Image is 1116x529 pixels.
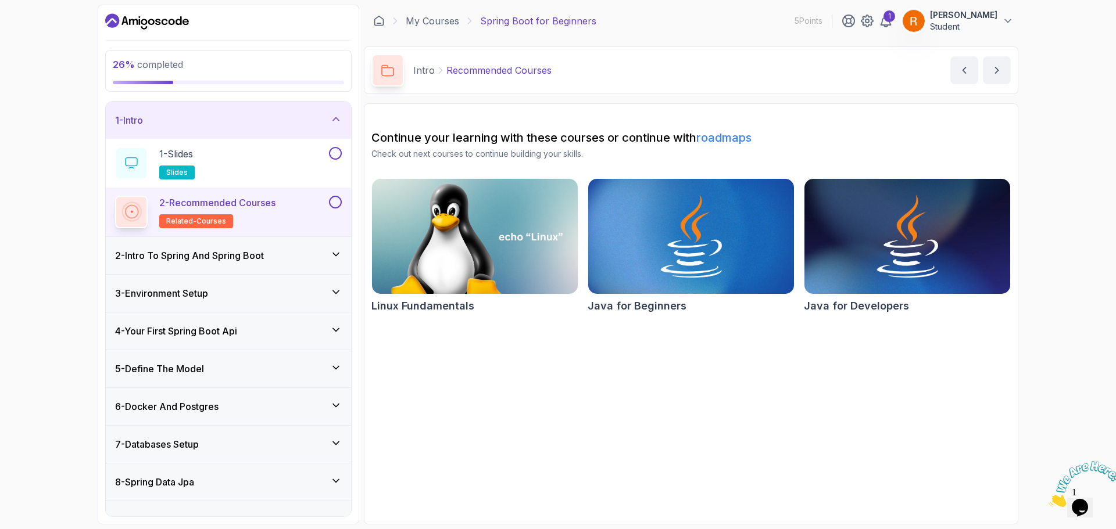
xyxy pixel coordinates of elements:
[795,15,822,27] p: 5 Points
[106,237,351,274] button: 2-Intro To Spring And Spring Boot
[588,298,686,314] h2: Java for Beginners
[5,5,77,51] img: Chat attention grabber
[903,10,925,32] img: user profile image
[371,148,1011,160] p: Check out next courses to continue building your skills.
[106,102,351,139] button: 1-Intro
[5,5,9,15] span: 1
[950,56,978,84] button: previous content
[115,324,237,338] h3: 4 - Your First Spring Boot Api
[406,14,459,28] a: My Courses
[115,196,342,228] button: 2-Recommended Coursesrelated-courses
[115,475,194,489] h3: 8 - Spring Data Jpa
[115,362,204,376] h3: 5 - Define The Model
[371,178,578,314] a: Linux Fundamentals cardLinux Fundamentals
[696,131,752,145] a: roadmaps
[113,59,135,70] span: 26 %
[413,63,435,77] p: Intro
[115,113,143,127] h3: 1 - Intro
[884,10,895,22] div: 1
[106,312,351,350] button: 4-Your First Spring Boot Api
[115,147,342,179] button: 1-Slidesslides
[588,179,794,294] img: Java for Beginners card
[115,513,146,527] h3: 9 - Crud
[879,14,893,28] a: 1
[106,350,351,387] button: 5-Define The Model
[930,21,997,33] p: Student
[159,196,276,210] p: 2 - Recommended Courses
[371,129,1011,146] h2: Continue your learning with these courses or continue with
[588,178,795,314] a: Java for Beginners cardJava for Beginners
[113,59,183,70] span: completed
[1044,456,1116,512] iframe: chat widget
[106,463,351,501] button: 8-Spring Data Jpa
[902,9,1014,33] button: user profile image[PERSON_NAME]Student
[446,63,552,77] p: Recommended Courses
[115,400,219,413] h3: 6 - Docker And Postgres
[106,426,351,463] button: 7-Databases Setup
[804,178,1011,314] a: Java for Developers cardJava for Developers
[106,275,351,312] button: 3-Environment Setup
[115,286,208,300] h3: 3 - Environment Setup
[159,147,193,161] p: 1 - Slides
[804,179,1010,294] img: Java for Developers card
[115,249,264,262] h3: 2 - Intro To Spring And Spring Boot
[373,15,385,27] a: Dashboard
[930,9,997,21] p: [PERSON_NAME]
[804,298,909,314] h2: Java for Developers
[371,298,474,314] h2: Linux Fundamentals
[166,168,188,177] span: slides
[115,437,199,451] h3: 7 - Databases Setup
[983,56,1011,84] button: next content
[105,12,189,31] a: Dashboard
[106,388,351,425] button: 6-Docker And Postgres
[372,179,578,294] img: Linux Fundamentals card
[166,217,226,226] span: related-courses
[480,14,596,28] p: Spring Boot for Beginners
